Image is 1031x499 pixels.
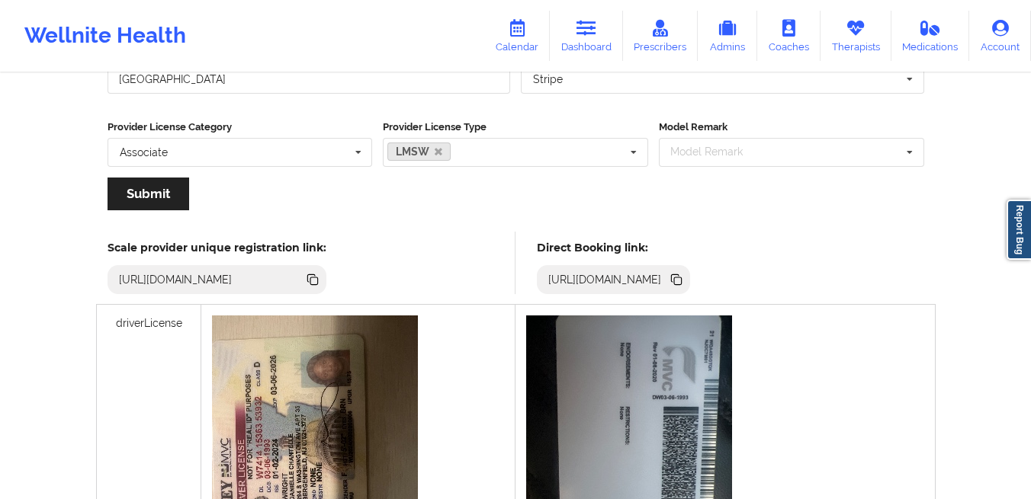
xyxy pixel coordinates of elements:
[891,11,970,61] a: Medications
[484,11,550,61] a: Calendar
[537,241,690,254] h5: Direct Booking link:
[108,241,326,254] h5: Scale provider unique registration link:
[1007,200,1031,260] a: Report Bug
[757,11,821,61] a: Coaches
[821,11,891,61] a: Therapists
[623,11,699,61] a: Prescribers
[108,120,373,135] label: Provider License Category
[533,74,563,85] div: Stripe
[120,147,168,158] div: Associate
[113,272,239,287] div: [URL][DOMAIN_NAME]
[108,178,189,210] button: Submit
[698,11,757,61] a: Admins
[659,120,924,135] label: Model Remark
[550,11,623,61] a: Dashboard
[666,143,765,161] div: Model Remark
[383,120,648,135] label: Provider License Type
[969,11,1031,61] a: Account
[542,272,668,287] div: [URL][DOMAIN_NAME]
[387,142,451,161] a: LMSW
